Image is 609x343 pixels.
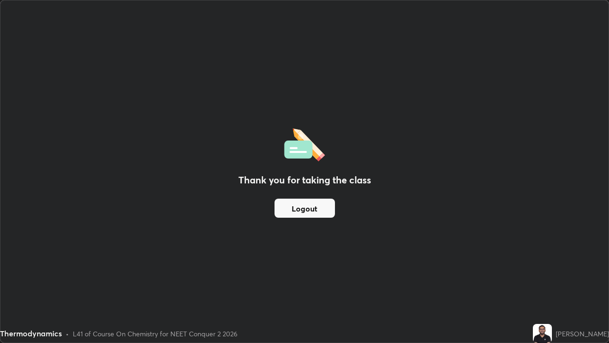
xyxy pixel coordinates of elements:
img: offlineFeedback.1438e8b3.svg [284,125,325,161]
div: • [66,329,69,339]
div: L41 of Course On Chemistry for NEET Conquer 2 2026 [73,329,237,339]
button: Logout [275,199,335,218]
div: [PERSON_NAME] [556,329,609,339]
h2: Thank you for taking the class [238,173,371,187]
img: f6c41efb327145258bfc596793d6e4cc.jpg [533,324,552,343]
